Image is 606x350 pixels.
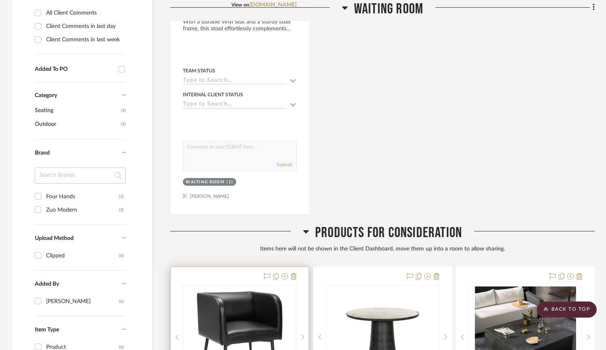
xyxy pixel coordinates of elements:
div: (1) [227,179,233,185]
span: Outdoor [35,117,119,131]
span: (3) [121,118,126,131]
div: Four Hands [46,190,119,203]
span: Added By [35,281,59,287]
span: Upload Method [35,235,74,241]
span: Products For Consideration [315,224,462,242]
div: (6) [119,295,124,308]
div: Clipped [46,249,119,262]
div: Client Comments in last week [46,33,124,46]
span: Seating [35,104,119,117]
span: View on [231,2,249,7]
div: Client Comments in last day [46,20,124,33]
div: Items here will not be shown in the Client Dashboard, move them up into a room to allow sharing. [170,245,595,254]
span: Item Type [35,327,59,333]
input: Type to Search… [183,77,287,85]
input: Search Brands [35,168,126,184]
div: (3) [119,204,124,216]
div: All Client Comments [46,6,124,19]
div: (3) [119,190,124,203]
span: (3) [121,104,126,117]
div: Team Status [183,67,215,74]
span: Brand [35,150,50,156]
div: [PERSON_NAME] [46,295,119,308]
button: Submit [277,161,292,168]
span: Category [35,92,57,99]
scroll-to-top-button: BACK TO TOP [537,301,597,318]
div: (6) [119,249,124,262]
input: Type to Search… [183,101,287,109]
div: Zuo Modern [46,204,119,216]
div: Waiting Room [186,179,225,185]
a: [DOMAIN_NAME] [249,2,297,8]
div: Internal Client Status [183,91,243,98]
div: Added To PO [35,66,114,73]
